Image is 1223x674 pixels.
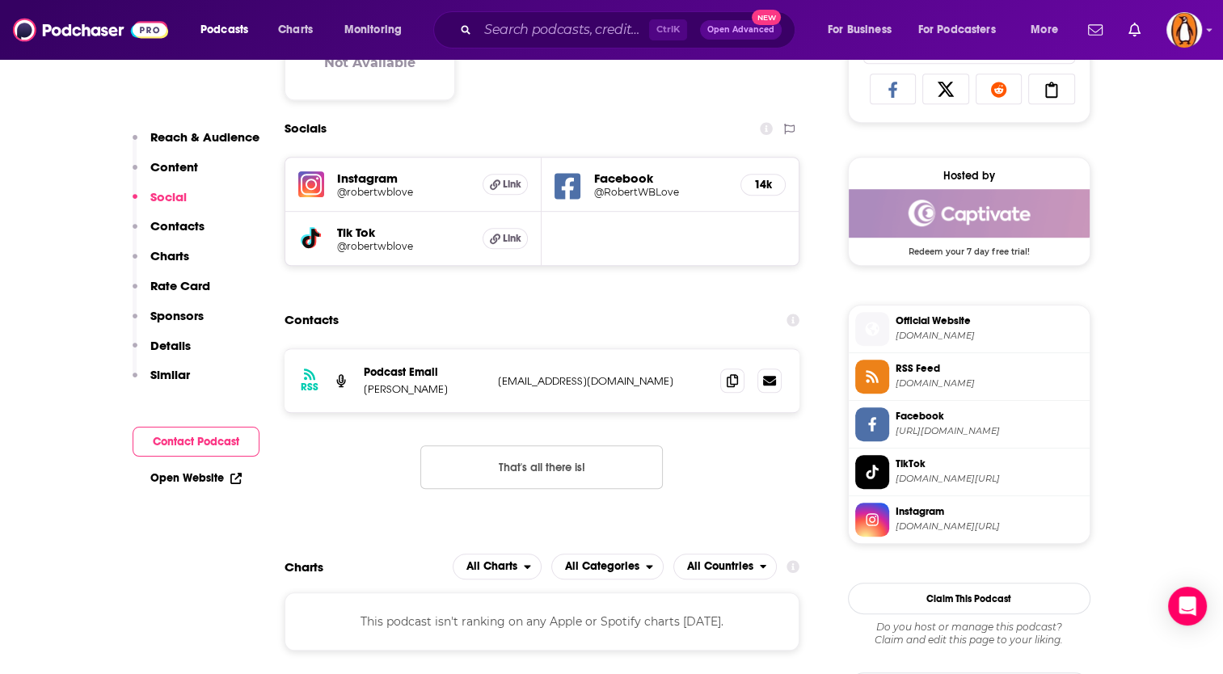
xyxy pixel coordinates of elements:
span: Link [503,178,521,191]
div: Open Intercom Messenger [1168,587,1207,626]
button: Content [133,159,198,189]
a: Share on Facebook [870,74,917,104]
div: This podcast isn't ranking on any Apple or Spotify charts [DATE]. [285,592,800,651]
button: open menu [333,17,423,43]
button: open menu [1019,17,1078,43]
span: Redeem your 7 day free trial! [849,238,1090,257]
span: Do you host or manage this podcast? [848,621,1090,634]
button: Rate Card [133,278,210,308]
button: open menu [551,554,664,579]
span: tiktok.com/@robertwblove [896,473,1083,485]
a: Show notifications dropdown [1122,16,1147,44]
button: Show profile menu [1166,12,1202,48]
button: Contact Podcast [133,427,259,457]
button: Similar [133,367,190,397]
button: Claim This Podcast [848,583,1090,614]
button: open menu [908,17,1019,43]
p: [EMAIL_ADDRESS][DOMAIN_NAME] [498,374,708,388]
span: All Categories [565,561,639,572]
p: Content [150,159,198,175]
div: Search podcasts, credits, & more... [449,11,811,48]
button: Open AdvancedNew [700,20,782,40]
span: https://www.facebook.com/RobertWBLove [896,425,1083,437]
h5: @robertwblove [337,186,470,198]
input: Search podcasts, credits, & more... [478,17,649,43]
p: Sponsors [150,308,204,323]
span: Facebook [896,409,1083,423]
p: Social [150,189,187,204]
button: Details [133,338,191,368]
a: TikTok[DOMAIN_NAME][URL] [855,455,1083,489]
div: Claim and edit this page to your liking. [848,621,1090,647]
img: Captivate Deal: Redeem your 7 day free trial! [849,189,1090,238]
h5: Facebook [593,171,727,186]
p: Charts [150,248,189,263]
span: instagram.com/robertwblove [896,520,1083,533]
h2: Countries [673,554,778,579]
h3: Not Available [324,55,415,70]
h2: Contacts [285,305,339,335]
span: Official Website [896,314,1083,328]
span: Monitoring [344,19,402,41]
a: Official Website[DOMAIN_NAME] [855,312,1083,346]
h5: Tik Tok [337,225,470,240]
span: Ctrl K [649,19,687,40]
h2: Socials [285,113,327,144]
span: For Business [828,19,892,41]
a: Share on Reddit [976,74,1023,104]
button: Social [133,189,187,219]
h2: Platforms [453,554,542,579]
p: Rate Card [150,278,210,293]
span: Podcasts [200,19,248,41]
h2: Charts [285,559,323,575]
span: roarlionsmane.net [896,330,1083,342]
button: Contacts [133,218,205,248]
span: More [1031,19,1058,41]
h3: RSS [301,381,318,394]
button: open menu [816,17,912,43]
span: TikTok [896,457,1083,471]
span: Charts [278,19,313,41]
span: Link [503,232,521,245]
h5: Instagram [337,171,470,186]
img: Podchaser - Follow, Share and Rate Podcasts [13,15,168,45]
p: Details [150,338,191,353]
a: Open Website [150,471,242,485]
a: Link [483,174,528,195]
h5: 14k [754,178,772,192]
img: User Profile [1166,12,1202,48]
p: Similar [150,367,190,382]
span: Open Advanced [707,26,774,34]
a: Share on X/Twitter [922,74,969,104]
a: @robertwblove [337,240,470,252]
span: For Podcasters [918,19,996,41]
a: Charts [268,17,323,43]
img: iconImage [298,171,324,197]
a: @RobertWBLove [593,186,727,198]
span: All Countries [687,561,753,572]
button: open menu [189,17,269,43]
button: Charts [133,248,189,278]
span: All Charts [466,561,517,572]
a: Facebook[URL][DOMAIN_NAME] [855,407,1083,441]
a: Instagram[DOMAIN_NAME][URL] [855,503,1083,537]
h2: Categories [551,554,664,579]
a: RSS Feed[DOMAIN_NAME] [855,360,1083,394]
button: Sponsors [133,308,204,338]
span: Instagram [896,504,1083,519]
a: Captivate Deal: Redeem your 7 day free trial! [849,189,1090,255]
a: Show notifications dropdown [1082,16,1109,44]
div: Hosted by [849,169,1090,183]
button: Reach & Audience [133,129,259,159]
a: Copy Link [1028,74,1075,104]
span: feeds.captivate.fm [896,377,1083,390]
p: Reach & Audience [150,129,259,145]
a: Link [483,228,528,249]
button: open menu [673,554,778,579]
span: New [752,10,781,25]
p: [PERSON_NAME] [364,382,485,396]
p: Contacts [150,218,205,234]
button: Nothing here. [420,445,663,489]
